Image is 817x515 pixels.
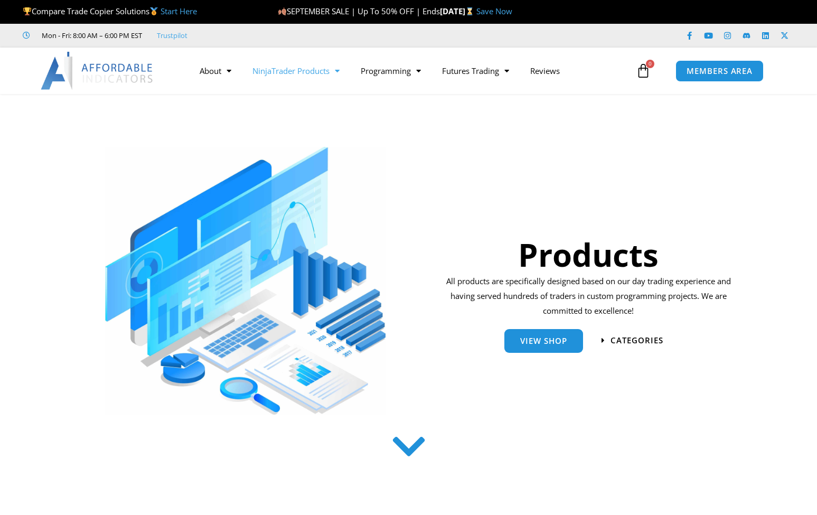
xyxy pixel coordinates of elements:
[520,337,567,345] span: View Shop
[440,6,476,16] strong: [DATE]
[105,147,386,415] img: ProductsSection scaled | Affordable Indicators – NinjaTrader
[161,6,197,16] a: Start Here
[520,59,570,83] a: Reviews
[150,7,158,15] img: 🥇
[443,274,735,319] p: All products are specifically designed based on our day trading experience and having served hund...
[189,59,634,83] nav: Menu
[278,7,286,15] img: 🍂
[189,59,242,83] a: About
[23,7,31,15] img: 🏆
[41,52,154,90] img: LogoAI | Affordable Indicators – NinjaTrader
[476,6,512,16] a: Save Now
[646,60,654,68] span: 0
[443,232,735,277] h1: Products
[602,336,663,344] a: categories
[620,55,666,86] a: 0
[675,60,764,82] a: MEMBERS AREA
[242,59,350,83] a: NinjaTrader Products
[350,59,431,83] a: Programming
[23,6,197,16] span: Compare Trade Copier Solutions
[278,6,440,16] span: SEPTEMBER SALE | Up To 50% OFF | Ends
[431,59,520,83] a: Futures Trading
[687,67,753,75] span: MEMBERS AREA
[466,7,474,15] img: ⌛
[157,29,187,42] a: Trustpilot
[504,329,583,353] a: View Shop
[39,29,142,42] span: Mon - Fri: 8:00 AM – 6:00 PM EST
[611,336,663,344] span: categories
